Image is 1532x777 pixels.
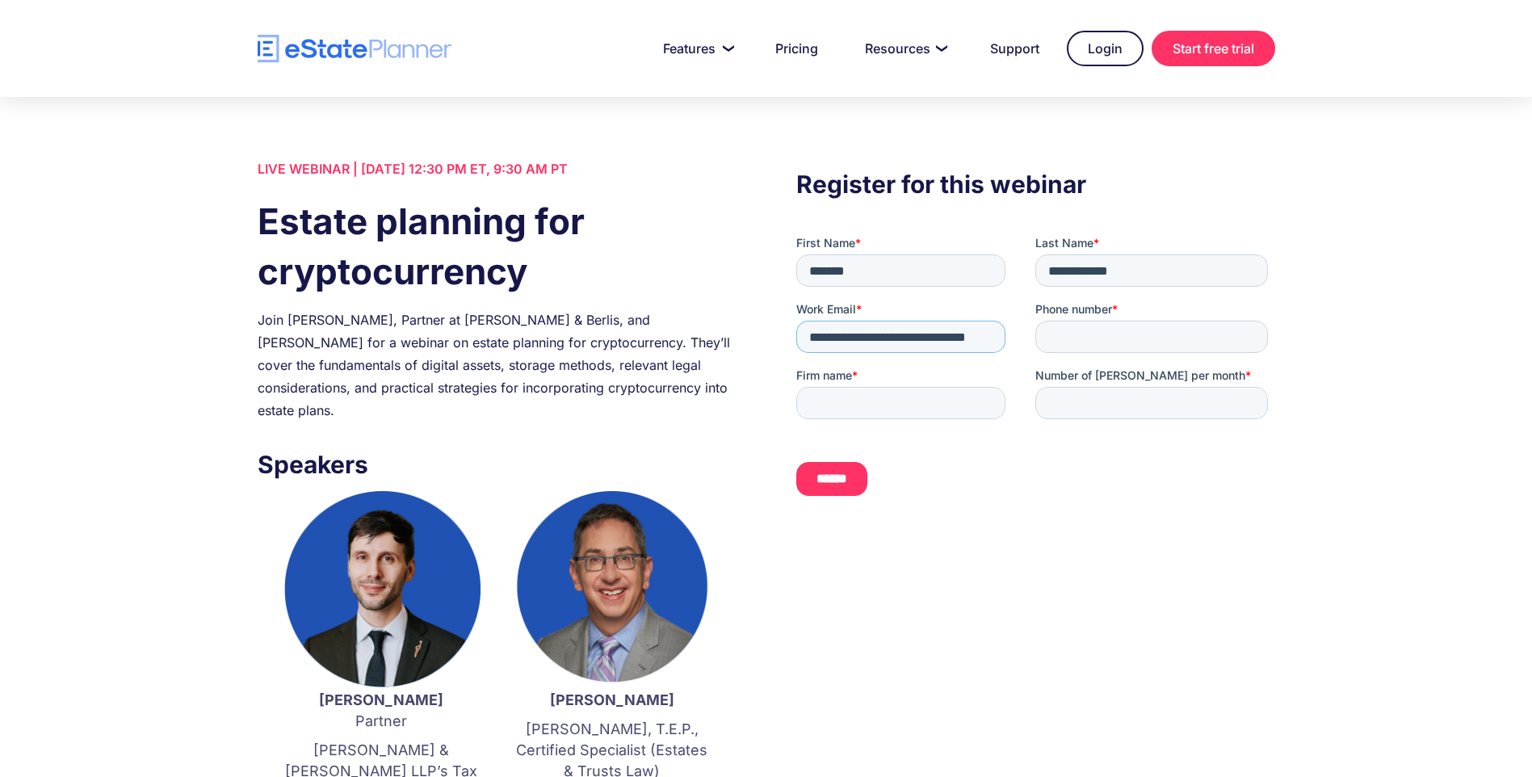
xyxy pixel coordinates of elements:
h3: Speakers [258,446,736,483]
a: home [258,35,451,63]
a: Start free trial [1152,31,1275,66]
strong: [PERSON_NAME] [319,691,443,708]
a: Features [644,32,748,65]
a: Login [1067,31,1144,66]
p: Partner [282,690,481,732]
a: Support [971,32,1059,65]
div: LIVE WEBINAR | [DATE] 12:30 PM ET, 9:30 AM PT [258,157,736,180]
a: Pricing [756,32,837,65]
a: Resources [846,32,963,65]
h3: Register for this webinar [796,166,1274,203]
iframe: Form 0 [796,235,1274,510]
strong: [PERSON_NAME] [550,691,674,708]
h1: Estate planning for cryptocurrency [258,196,736,296]
div: Join [PERSON_NAME], Partner at [PERSON_NAME] & Berlis, and [PERSON_NAME] for a webinar on estate ... [258,309,736,422]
